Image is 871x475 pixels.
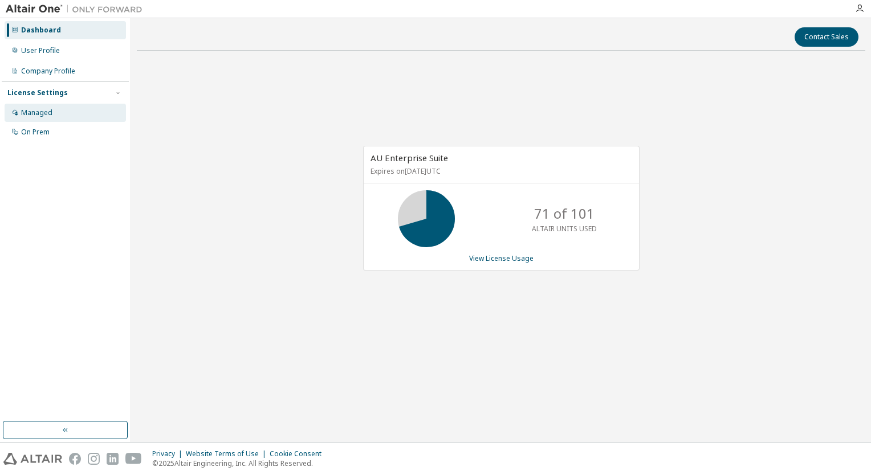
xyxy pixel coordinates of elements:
img: linkedin.svg [107,453,119,465]
img: altair_logo.svg [3,453,62,465]
p: Expires on [DATE] UTC [371,166,629,176]
img: youtube.svg [125,453,142,465]
div: License Settings [7,88,68,97]
img: facebook.svg [69,453,81,465]
div: Managed [21,108,52,117]
p: © 2025 Altair Engineering, Inc. All Rights Reserved. [152,458,328,468]
img: Altair One [6,3,148,15]
span: AU Enterprise Suite [371,152,448,163]
button: Contact Sales [795,27,858,47]
div: Dashboard [21,26,61,35]
img: instagram.svg [88,453,100,465]
p: 71 of 101 [534,204,595,223]
p: ALTAIR UNITS USED [532,224,597,234]
a: View License Usage [469,253,534,263]
div: User Profile [21,46,60,55]
div: Company Profile [21,67,75,76]
div: Cookie Consent [270,449,328,458]
div: On Prem [21,128,50,137]
div: Website Terms of Use [186,449,270,458]
div: Privacy [152,449,186,458]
